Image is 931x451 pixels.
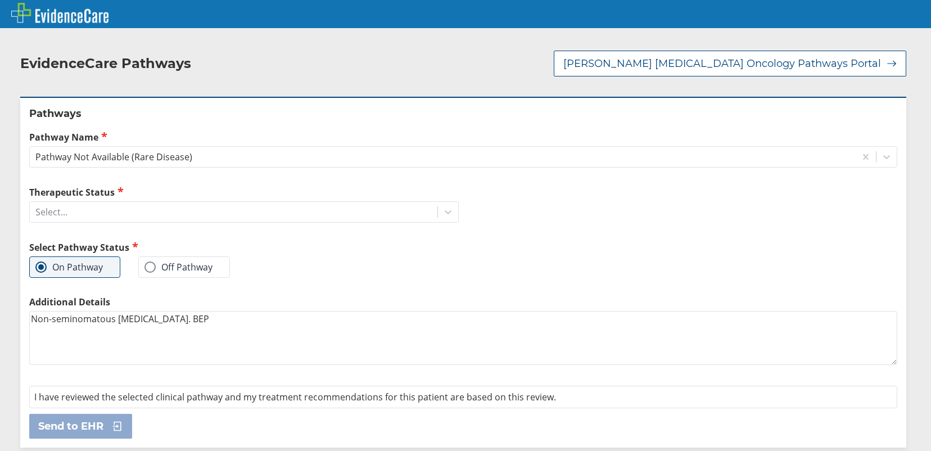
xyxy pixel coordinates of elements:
[144,261,213,273] label: Off Pathway
[35,261,103,273] label: On Pathway
[34,391,556,403] span: I have reviewed the selected clinical pathway and my treatment recommendations for this patient a...
[554,51,906,76] button: [PERSON_NAME] [MEDICAL_DATA] Oncology Pathways Portal
[29,296,897,308] label: Additional Details
[563,57,881,70] span: [PERSON_NAME] [MEDICAL_DATA] Oncology Pathways Portal
[29,130,897,143] label: Pathway Name
[29,311,897,365] textarea: Non-seminomatous [MEDICAL_DATA]. BEP
[35,206,67,218] div: Select...
[35,151,192,163] div: Pathway Not Available (Rare Disease)
[29,186,459,199] label: Therapeutic Status
[38,420,103,433] span: Send to EHR
[29,414,132,439] button: Send to EHR
[11,3,109,23] img: EvidenceCare
[20,55,191,72] h2: EvidenceCare Pathways
[29,107,897,120] h2: Pathways
[29,241,459,254] h2: Select Pathway Status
